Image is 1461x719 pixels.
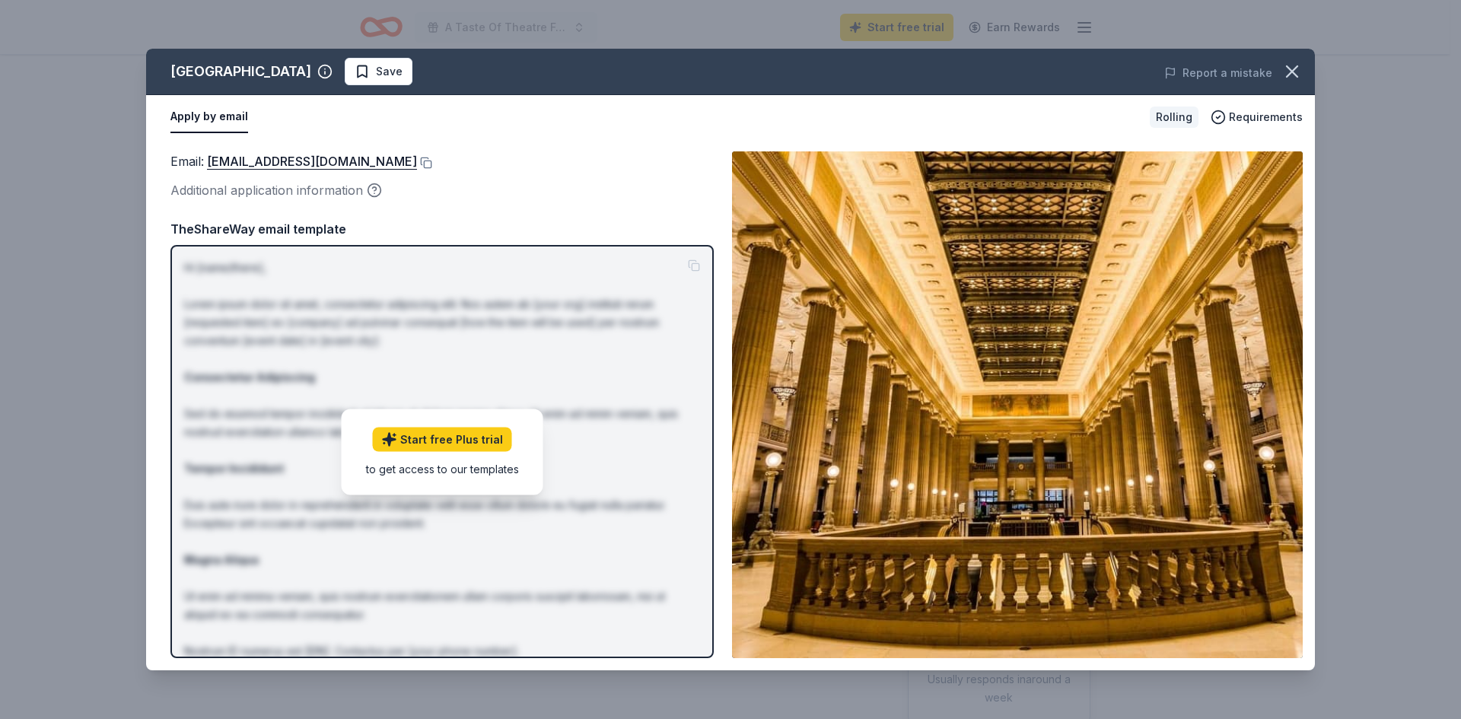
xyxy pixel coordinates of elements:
[732,151,1303,658] img: Image for Chicago Architecture Center
[170,154,417,169] span: Email :
[373,427,512,451] a: Start free Plus trial
[184,462,284,475] strong: Tempor Incididunt
[1211,108,1303,126] button: Requirements
[184,259,700,715] p: Hi [name/there], Lorem ipsum dolor sit amet, consectetur adipiscing elit. Nos autem ab [your org]...
[170,59,311,84] div: [GEOGRAPHIC_DATA]
[345,58,412,85] button: Save
[184,553,259,566] strong: Magna Aliqua
[1229,108,1303,126] span: Requirements
[1150,107,1198,128] div: Rolling
[376,62,403,81] span: Save
[170,180,714,200] div: Additional application information
[366,460,519,476] div: to get access to our templates
[170,219,714,239] div: TheShareWay email template
[207,151,417,171] a: [EMAIL_ADDRESS][DOMAIN_NAME]
[1164,64,1272,82] button: Report a mistake
[170,101,248,133] button: Apply by email
[184,371,315,383] strong: Consectetur Adipiscing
